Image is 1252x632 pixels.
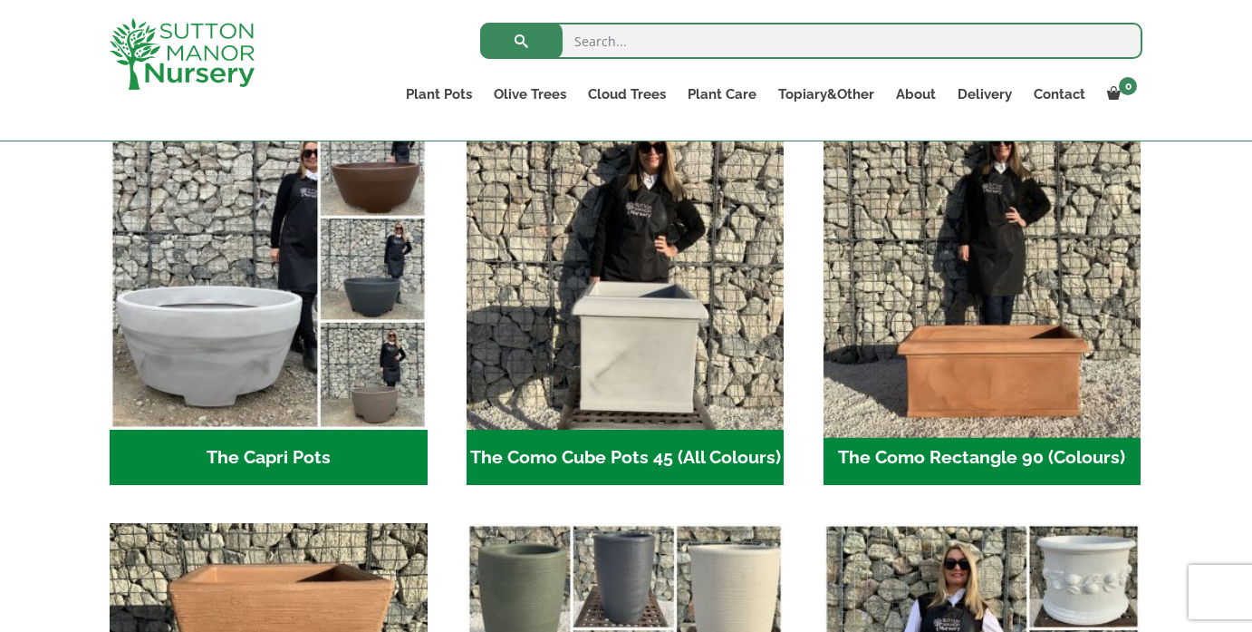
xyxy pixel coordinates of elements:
[885,82,947,107] a: About
[480,23,1142,59] input: Search...
[577,82,677,107] a: Cloud Trees
[395,82,483,107] a: Plant Pots
[110,18,255,90] img: logo
[483,82,577,107] a: Olive Trees
[677,82,767,107] a: Plant Care
[110,112,428,430] img: The Capri Pots
[467,112,785,430] img: The Como Cube Pots 45 (All Colours)
[110,430,428,486] h2: The Capri Pots
[815,104,1149,438] img: The Como Rectangle 90 (Colours)
[823,112,1141,485] a: Visit product category The Como Rectangle 90 (Colours)
[467,112,785,485] a: Visit product category The Como Cube Pots 45 (All Colours)
[467,430,785,486] h2: The Como Cube Pots 45 (All Colours)
[1096,82,1142,107] a: 0
[110,112,428,485] a: Visit product category The Capri Pots
[823,430,1141,486] h2: The Como Rectangle 90 (Colours)
[767,82,885,107] a: Topiary&Other
[947,82,1023,107] a: Delivery
[1119,77,1137,95] span: 0
[1023,82,1096,107] a: Contact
